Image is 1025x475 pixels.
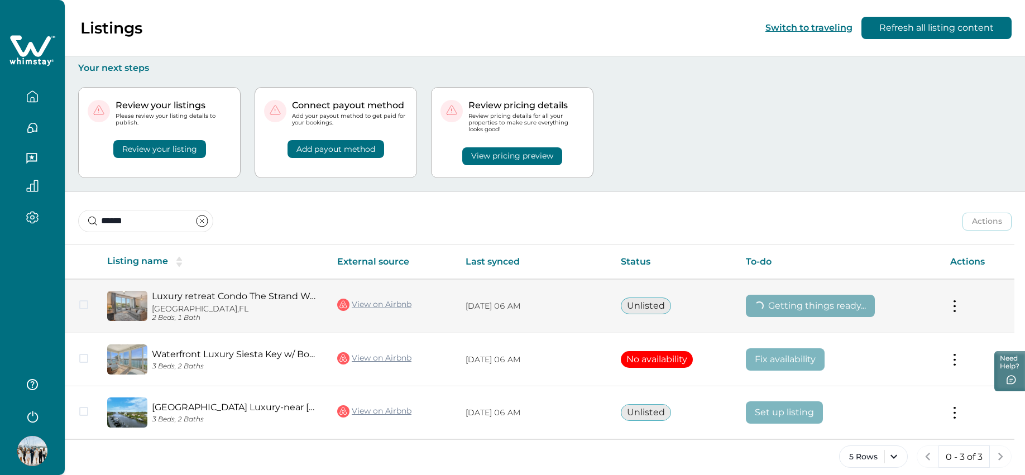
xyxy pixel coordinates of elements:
p: [DATE] 06 AM [466,301,603,312]
button: Unlisted [621,404,671,421]
p: [DATE] 06 AM [466,354,603,366]
button: sorting [168,256,190,267]
p: 3 Beds, 2 Baths [152,362,319,371]
button: 0 - 3 of 3 [938,445,990,468]
button: next page [989,445,1012,468]
a: View on Airbnb [337,298,411,312]
p: 2 Beds, 1 Bath [152,314,319,322]
button: Switch to traveling [765,22,852,33]
p: Listings [80,18,142,37]
a: Luxury retreat Condo The Strand Water View w/ Den [152,291,319,301]
button: Actions [962,213,1012,231]
th: Actions [941,245,1014,279]
p: Review your listings [116,100,231,111]
button: previous page [917,445,939,468]
p: Please review your listing details to publish. [116,113,231,126]
a: [GEOGRAPHIC_DATA] Luxury-near [GEOGRAPHIC_DATA] [152,402,319,412]
button: Fix availability [746,348,825,371]
button: No availability [621,351,693,368]
p: Review pricing details for all your properties to make sure everything looks good! [468,113,584,133]
img: propertyImage_Sarasota Waterfront Luxury-near Downtown & Beaches [107,397,147,428]
p: [DATE] 06 AM [466,407,603,419]
a: Waterfront Luxury Siesta Key w/ Boat Dock, Pool [152,349,319,359]
p: 3 Beds, 2 Baths [152,415,319,424]
button: Add payout method [288,140,384,158]
a: View on Airbnb [337,404,411,419]
p: Add your payout method to get paid for your bookings. [292,113,408,126]
button: Review your listing [113,140,206,158]
a: View on Airbnb [337,351,411,366]
th: To-do [737,245,941,279]
button: Unlisted [621,298,671,314]
img: propertyImage_Waterfront Luxury Siesta Key w/ Boat Dock, Pool [107,344,147,375]
th: Status [612,245,737,279]
th: Listing name [98,245,328,279]
img: Whimstay Host [17,436,47,466]
th: External source [328,245,457,279]
button: Refresh all listing content [861,17,1012,39]
p: Your next steps [78,63,1012,74]
p: 0 - 3 of 3 [946,452,983,463]
p: Review pricing details [468,100,584,111]
img: propertyImage_Luxury retreat Condo The Strand Water View w/ Den [107,291,147,321]
button: 5 Rows [839,445,908,468]
button: Getting things ready... [746,295,875,317]
p: Connect payout method [292,100,408,111]
th: Last synced [457,245,612,279]
button: View pricing preview [462,147,562,165]
button: Set up listing [746,401,823,424]
p: [GEOGRAPHIC_DATA], FL [152,304,319,314]
button: clear input [191,210,213,232]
